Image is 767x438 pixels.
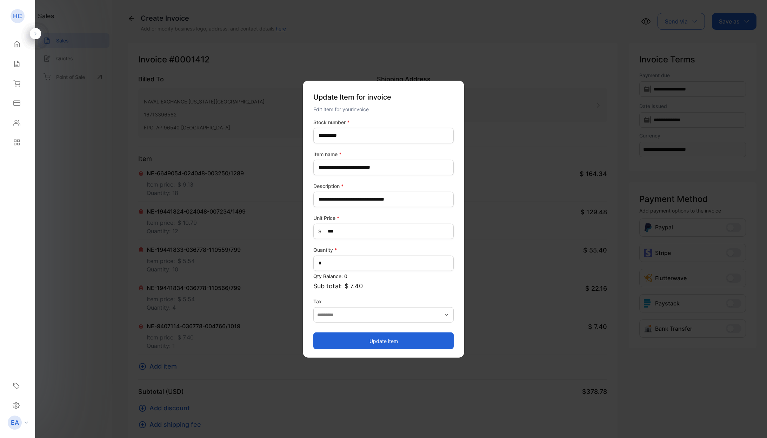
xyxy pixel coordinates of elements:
[313,118,454,126] label: Stock number
[345,281,363,290] span: $ 7.40
[313,281,454,290] p: Sub total:
[313,150,454,157] label: Item name
[313,332,454,349] button: Update item
[6,3,27,24] button: Open LiveChat chat widget
[313,272,454,279] p: Qty Balance: 0
[313,297,454,305] label: Tax
[313,106,369,112] span: Edit item for your invoice
[313,214,454,221] label: Unit Price
[13,12,22,21] p: HC
[313,246,454,253] label: Quantity
[313,89,454,105] p: Update Item for invoice
[318,228,321,235] span: $
[313,182,454,189] label: Description
[11,418,19,427] p: EA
